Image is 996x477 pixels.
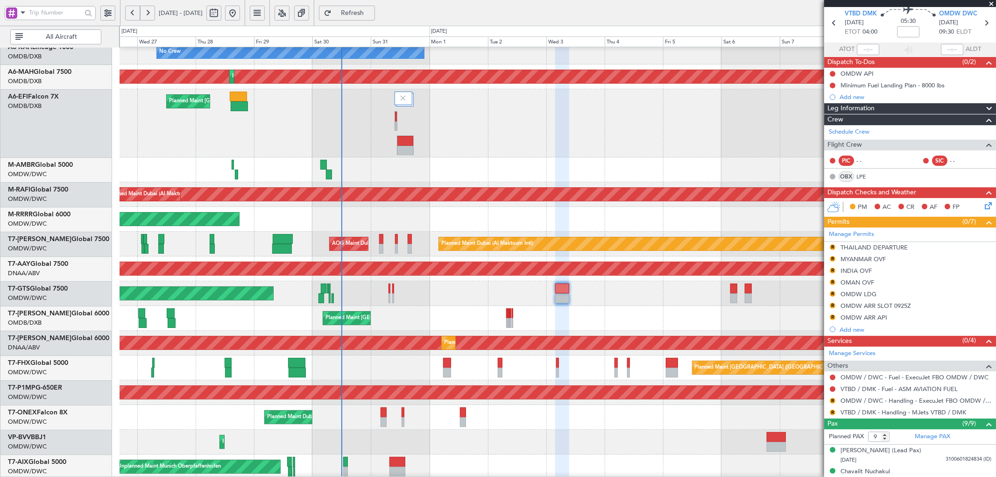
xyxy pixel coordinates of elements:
[8,393,47,401] a: OMDW/DWC
[8,384,62,391] a: T7-P1MPG-650ER
[841,290,876,298] div: OMDW LDG
[830,291,835,297] button: R
[856,172,877,181] a: LPE
[333,10,372,16] span: Refresh
[841,456,856,463] span: [DATE]
[829,349,876,358] a: Manage Services
[8,335,109,342] a: T7-[PERSON_NAME]Global 6000
[8,442,47,451] a: OMDW/DWC
[939,9,977,19] span: OMDW DWC
[121,28,137,36] div: [DATE]
[840,326,991,334] div: Add new
[840,93,991,101] div: Add new
[441,237,533,251] div: Planned Maint Dubai (Al Maktoum Intl)
[939,18,958,28] span: [DATE]
[827,114,843,125] span: Crew
[780,36,838,48] div: Sun 7
[946,456,991,463] span: 3100601824834 (ID)
[830,279,835,285] button: R
[830,256,835,262] button: R
[430,36,488,48] div: Mon 1
[830,303,835,308] button: R
[196,36,254,48] div: Thu 28
[966,45,981,54] span: ALDT
[8,69,71,75] a: A6-MAHGlobal 7500
[883,203,891,212] span: AC
[841,397,991,405] a: OMDW / DWC - Handling - ExecuJet FBO OMDW / DWC
[325,311,481,325] div: Planned Maint [GEOGRAPHIC_DATA] ([GEOGRAPHIC_DATA] Intl)
[8,434,31,441] span: VP-BVV
[8,236,71,242] span: T7-[PERSON_NAME]
[159,45,181,59] div: No Crew
[169,94,325,108] div: Planned Maint [GEOGRAPHIC_DATA] ([GEOGRAPHIC_DATA] Intl)
[8,93,59,100] a: A6-EFIFalcon 7X
[841,243,908,251] div: THAILAND DEPARTURE
[827,57,875,68] span: Dispatch To-Dos
[841,446,921,456] div: [PERSON_NAME] (Lead Pax)
[841,70,874,78] div: OMDW API
[901,17,916,26] span: 05:30
[841,385,958,393] a: VTBD / DMK - Fuel - ASM AVIATION FUEL
[930,203,937,212] span: AF
[25,34,98,40] span: All Aircraft
[962,57,976,67] span: (0/2)
[8,261,30,267] span: T7-AAY
[962,419,976,428] span: (9/9)
[8,360,68,366] a: T7-FHXGlobal 5000
[845,28,860,37] span: ETOT
[915,432,950,441] a: Manage PAX
[695,361,842,375] div: Planned Maint [GEOGRAPHIC_DATA] ([GEOGRAPHIC_DATA])
[108,187,200,201] div: Planned Maint Dubai (Al Maktoum Intl)
[830,410,835,415] button: R
[8,343,40,352] a: DNAA/ABV
[839,45,855,54] span: ATOT
[137,36,196,48] div: Wed 27
[8,459,66,465] a: T7-AIXGlobal 5000
[8,220,47,228] a: OMDW/DWC
[8,409,68,416] a: T7-ONEXFalcon 8X
[827,336,852,347] span: Services
[8,335,71,342] span: T7-[PERSON_NAME]
[8,294,47,302] a: OMDW/DWC
[841,373,989,381] a: OMDW / DWC - Fuel - ExecuJet FBO OMDW / DWC
[841,408,966,416] a: VTBD / DMK - Handling - MJets VTBD / DMK
[222,435,314,449] div: Planned Maint Dubai (Al Maktoum Intl)
[8,360,30,366] span: T7-FHX
[830,268,835,273] button: R
[830,244,835,250] button: R
[8,459,28,465] span: T7-AIX
[8,211,71,218] a: M-RRRRGlobal 6000
[8,186,68,193] a: M-RAFIGlobal 7500
[232,70,388,84] div: Planned Maint [GEOGRAPHIC_DATA] ([GEOGRAPHIC_DATA] Intl)
[8,162,35,168] span: M-AMBR
[827,217,849,228] span: Permits
[267,410,359,424] div: Planned Maint Dubai (Al Maktoum Intl)
[950,157,971,165] div: - -
[841,81,945,89] div: Minimum Fuel Landing Plan - 8000 lbs
[332,237,417,251] div: AOG Maint Dubai (Al Maktoum Intl)
[8,368,47,377] a: OMDW/DWC
[830,314,835,320] button: R
[827,361,848,371] span: Others
[118,460,221,474] div: Unplanned Maint Munich Oberpfaffenhofen
[8,211,33,218] span: M-RRRR
[663,36,721,48] div: Fri 5
[956,28,971,37] span: ELDT
[29,6,82,20] input: Trip Number
[8,77,42,85] a: OMDB/DXB
[845,9,877,19] span: VTBD DMK
[8,467,47,476] a: OMDW/DWC
[721,36,780,48] div: Sat 6
[8,236,109,242] a: T7-[PERSON_NAME]Global 7500
[841,267,872,275] div: INDIA OVF
[962,335,976,345] span: (0/4)
[829,432,864,441] label: Planned PAX
[857,44,879,55] input: --:--
[8,285,68,292] a: T7-GTSGlobal 7500
[8,162,73,168] a: M-AMBRGlobal 5000
[8,434,46,441] a: VP-BVVBBJ1
[827,103,875,114] span: Leg Information
[444,336,536,350] div: Planned Maint Dubai (Al Maktoum Intl)
[399,94,407,102] img: gray-close.svg
[488,36,546,48] div: Tue 2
